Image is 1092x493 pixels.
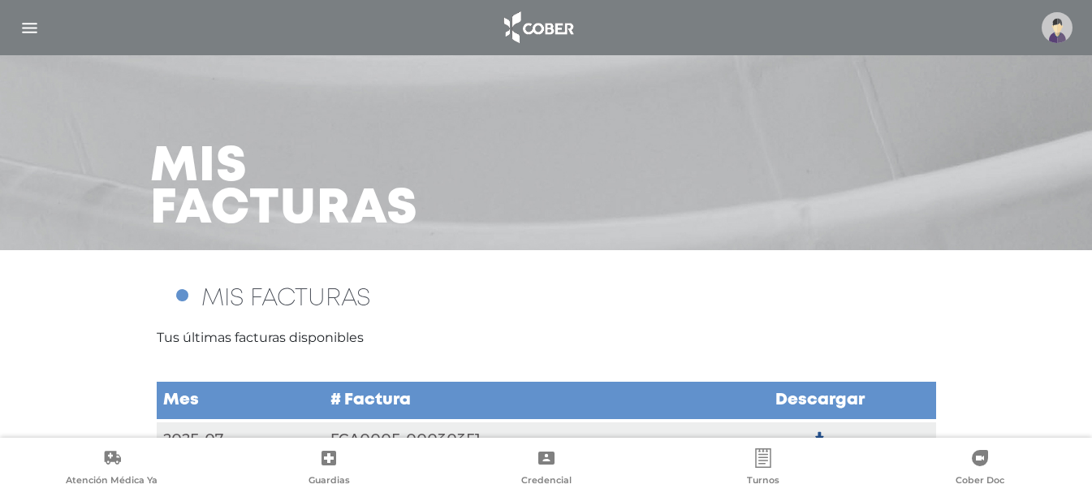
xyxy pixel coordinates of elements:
a: Cober Doc [872,448,1089,490]
span: Turnos [747,474,779,489]
td: 2025-07 [157,421,324,458]
span: MIS FACTURAS [201,288,370,309]
p: Tus últimas facturas disponibles [157,328,936,348]
img: Cober_menu-lines-white.svg [19,18,40,38]
a: Atención Médica Ya [3,448,220,490]
a: Credencial [438,448,654,490]
span: Credencial [521,474,572,489]
span: Guardias [309,474,350,489]
a: Guardias [220,448,437,490]
span: Cober Doc [956,474,1004,489]
span: Atención Médica Ya [66,474,158,489]
td: Descargar [704,381,935,421]
td: FCA0005-00030351 [324,421,705,458]
img: profile-placeholder.svg [1042,12,1073,43]
td: Mes [157,381,324,421]
img: logo_cober_home-white.png [495,8,581,47]
h3: Mis facturas [150,146,418,231]
td: # Factura [324,381,705,421]
a: Turnos [654,448,871,490]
